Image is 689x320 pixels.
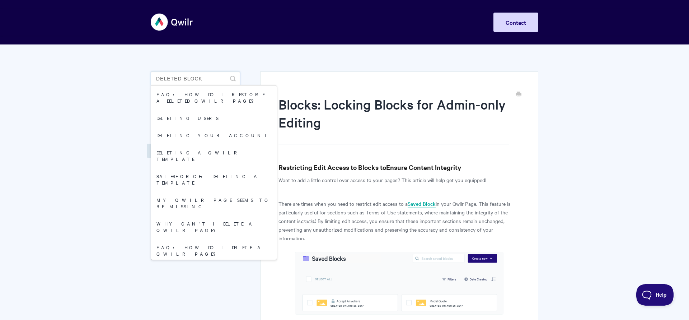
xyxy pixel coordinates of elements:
a: Deleting your Account [151,126,277,144]
p: Want to add a little control over access to your pages? This article will help get you equipped! [278,176,520,184]
img: Qwilr Help Center [151,9,193,36]
h1: Blocks: Locking Blocks for Admin-only Editing [278,95,509,144]
a: FAQ: How do I delete a Qwilr Page? [151,238,277,262]
a: Salesforce: Deleting a Template [151,167,277,191]
iframe: Toggle Customer Support [636,284,675,306]
a: Securing Your Pages [147,144,216,158]
input: Search [151,71,240,86]
a: Contact [493,13,538,32]
strong: Restricting Edit Access to Blocks to [278,163,386,172]
a: Deleting a Qwilr template [151,144,277,167]
a: Deleting users [151,109,277,126]
a: FAQ: How do I restore a deleted Qwilr Page? [151,85,277,109]
a: My Qwilr Page seems to be missing [151,191,277,215]
h3: Ensure Content Integrity [278,162,520,172]
p: There are times when you need to restrict edit access to a in your Qwilr Page. This feature is pa... [278,199,520,242]
a: Saved Block [408,200,436,208]
a: Print this Article [516,91,521,99]
em: crucial [301,217,315,224]
a: Why can't I delete a Qwilr Page? [151,215,277,238]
